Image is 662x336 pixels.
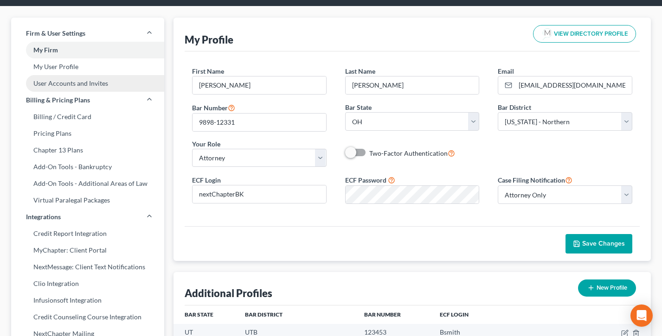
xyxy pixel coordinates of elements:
input: # [193,114,326,131]
a: Clio Integration [11,275,164,292]
span: Billing & Pricing Plans [26,95,90,105]
img: modern-attorney-logo-488310dd42d0e56951fffe13e3ed90e038bc441dd813d23dff0c9337a977f38e.png [541,27,554,40]
a: Add-On Tools - Additional Areas of Law [11,175,164,192]
input: Enter first name... [193,76,326,94]
button: Save Changes [566,234,632,254]
label: Bar District [498,102,531,112]
span: VIEW DIRECTORY PROFILE [554,31,628,37]
a: Infusionsoft Integration [11,292,164,309]
span: Email [498,67,514,75]
a: Billing & Pricing Plans [11,92,164,108]
input: Enter email... [515,76,632,94]
th: Bar Number [357,305,432,324]
span: First Name [192,67,224,75]
th: Bar District [238,305,357,324]
input: Enter last name... [346,76,479,94]
span: Integrations [26,212,61,222]
a: Credit Counseling Course Integration [11,309,164,325]
div: Open Intercom Messenger [630,304,653,327]
button: New Profile [578,279,636,297]
div: Additional Profiles [185,286,272,300]
label: Bar Number [192,102,235,113]
a: Add-On Tools - Bankruptcy [11,158,164,175]
button: VIEW DIRECTORY PROFILE [533,25,636,43]
th: Bar State [174,305,238,324]
a: Pricing Plans [11,125,164,142]
a: Credit Report Integration [11,225,164,242]
a: My Firm [11,42,164,58]
span: Firm & User Settings [26,29,85,38]
span: Your Role [192,140,220,148]
a: Virtual Paralegal Packages [11,192,164,209]
label: ECF Login [192,175,221,185]
label: Bar State [345,102,372,112]
input: Enter ecf login... [193,185,326,203]
th: ECF Login [432,305,601,324]
a: MyChapter: Client Portal [11,242,164,259]
span: Last Name [345,67,375,75]
label: Case Filing Notification [498,174,572,185]
span: Save Changes [582,240,625,247]
a: Firm & User Settings [11,25,164,42]
label: ECF Password [345,175,386,185]
a: Chapter 13 Plans [11,142,164,158]
a: User Accounts and Invites [11,75,164,92]
a: Billing / Credit Card [11,108,164,125]
span: Two-Factor Authentication [369,149,448,157]
div: My Profile [185,33,233,46]
a: My User Profile [11,58,164,75]
a: NextMessage: Client Text Notifications [11,259,164,275]
a: Integrations [11,209,164,225]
